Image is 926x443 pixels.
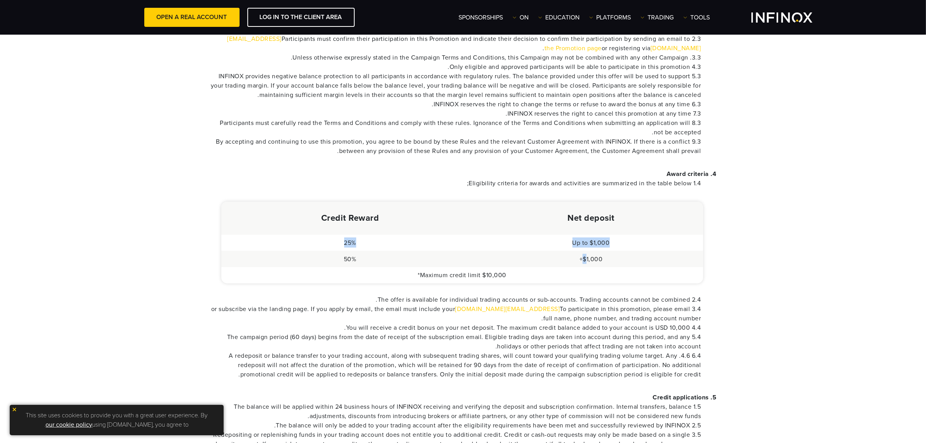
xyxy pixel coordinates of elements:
a: Log in to the client area [247,8,355,27]
font: 5. Credit applications [653,394,717,401]
a: Tools [683,13,710,22]
font: Platforms [596,14,631,21]
a: on [513,13,529,22]
font: 2.5 The balance will only be added to your trading account after the eligibility requirements hav... [274,422,701,429]
font: Up to $1,000 [572,239,610,247]
a: Trading [641,13,674,22]
font: 3.4 To participate in this promotion, please email [560,305,701,313]
font: 6.3 INFINOX reserves the right to change the terms or refuse to award the bonus at any time. [432,100,701,108]
font: on [520,14,529,21]
a: [EMAIL_ADDRESS][DOMAIN_NAME] [228,35,701,52]
font: Trading [648,14,674,21]
font: Maximum credit limit $10,000* [418,272,506,280]
font: 2.4 The offer is available for individual trading accounts or sub-accounts. Trading accounts cann... [376,296,701,304]
font: education [545,14,579,21]
a: Open a real account [144,8,240,27]
a: Sponsorships [459,13,503,22]
font: 50% [344,255,357,263]
font: Log in to the client area [260,13,342,21]
font: 6.4 4.6. A redeposit or balance transfer to your trading account, along with subsequent trading s... [229,352,701,378]
a: [EMAIL_ADDRESS][DOMAIN_NAME] [455,305,560,313]
font: 2.3 Participants must confirm their participation in this Promotion and indicate their decision t... [282,35,701,43]
font: Tools [690,14,710,21]
a: the Promotion page [544,44,602,52]
font: or registering via [602,44,651,52]
font: 8.3 Participants must carefully read the Terms and Conditions and comply with these rules. Ignora... [220,119,701,136]
font: Open a real account [157,13,227,21]
font: 1.4 Eligibility criteria for awards and activities are summarized in the table below; [467,179,701,187]
a: INFINOX Logo [733,12,812,23]
a: our cookie policy [46,421,93,429]
font: 4.3 Only eligible and approved participants will be able to participate in this promotion. [448,63,701,71]
font: Sponsorships [459,14,503,21]
font: 4.4 You will receive a credit bonus on your net deposit. The maximum credit balance added to your... [345,324,701,332]
font: or subscribe via the landing page. If you apply by email, the email must include your full name, ... [211,305,701,322]
font: 5.4 The campaign period (60 days) begins from the date of receipt of the subscription email. Elig... [227,333,701,350]
font: 1.5 The balance will be applied within 24 business hours of INFINOX receiving and verifying the d... [234,403,701,420]
font: $1,000+ [579,255,603,263]
font: 5.3 INFINOX provides negative balance protection to all participants in accordance with regulator... [211,72,701,99]
img: yellow close icon [12,407,17,412]
font: Net deposit [567,213,614,223]
font: 4. Award criteria [667,170,717,178]
a: education [538,13,579,22]
font: Credit Reward [321,213,379,223]
font: 9.3 By accepting and continuing to use this promotion, you agree to be bound by these Rules and t... [216,138,701,155]
font: 25% [344,239,357,247]
font: . [543,44,545,52]
font: 3.3. Unless otherwise expressly stated in the Campaign Terms and Conditions, this Campaign may no... [291,54,701,62]
a: Platforms [589,13,631,22]
font: This site uses cookies to provide you with a great user experience. By using [DOMAIN_NAME], you a... [26,411,208,429]
font: . [45,421,46,429]
font: 7.3 INFINOX reserves the right to cancel this promotion at any time. [506,110,701,118]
